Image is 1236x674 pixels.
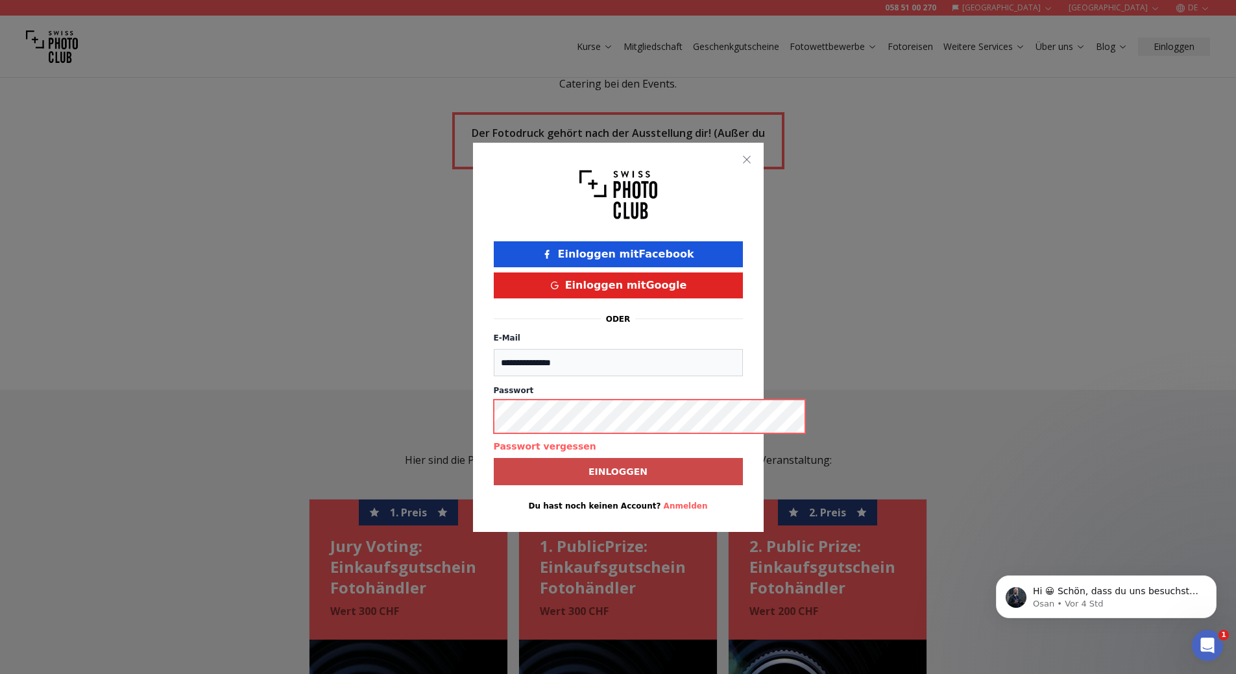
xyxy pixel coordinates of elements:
[494,241,743,267] button: Einloggen mitFacebook
[579,163,657,226] img: Swiss photo club
[1192,630,1223,661] iframe: Intercom live chat
[494,501,743,511] p: Du hast noch keinen Account?
[588,465,648,478] b: Einloggen
[606,314,631,324] p: oder
[494,385,805,396] label: Passwort
[1218,630,1229,640] span: 1
[494,272,743,298] button: Einloggen mitGoogle
[494,458,743,485] button: Einloggen
[494,333,520,343] label: E-Mail
[976,548,1236,639] iframe: Intercom notifications Nachricht
[664,501,708,511] button: Anmelden
[494,440,596,453] button: Passwort vergessen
